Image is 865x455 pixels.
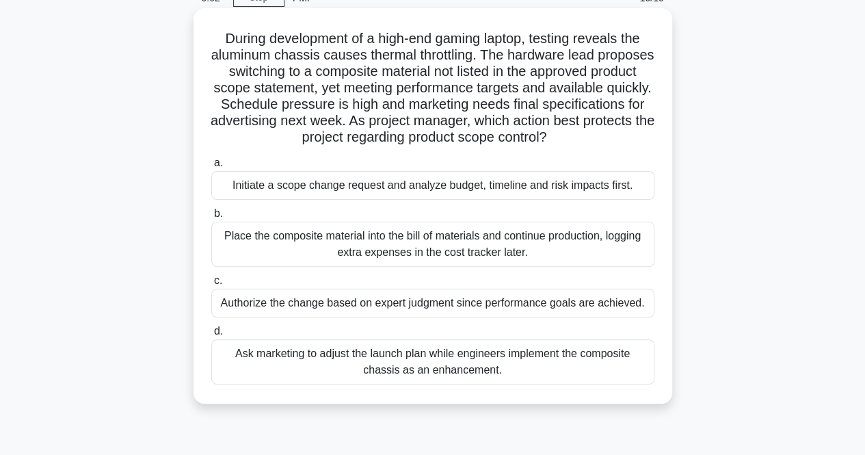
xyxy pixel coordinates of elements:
[214,274,222,286] span: c.
[211,222,654,267] div: Place the composite material into the bill of materials and continue production, logging extra ex...
[211,289,654,317] div: Authorize the change based on expert judgment since performance goals are achieved.
[214,325,223,337] span: d.
[211,339,654,385] div: Ask marketing to adjust the launch plan while engineers implement the composite chassis as an enh...
[211,171,654,200] div: Initiate a scope change request and analyze budget, timeline and risk impacts first.
[214,157,223,168] span: a.
[210,30,656,146] h5: During development of a high-end gaming laptop, testing reveals the aluminum chassis causes therm...
[214,207,223,219] span: b.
